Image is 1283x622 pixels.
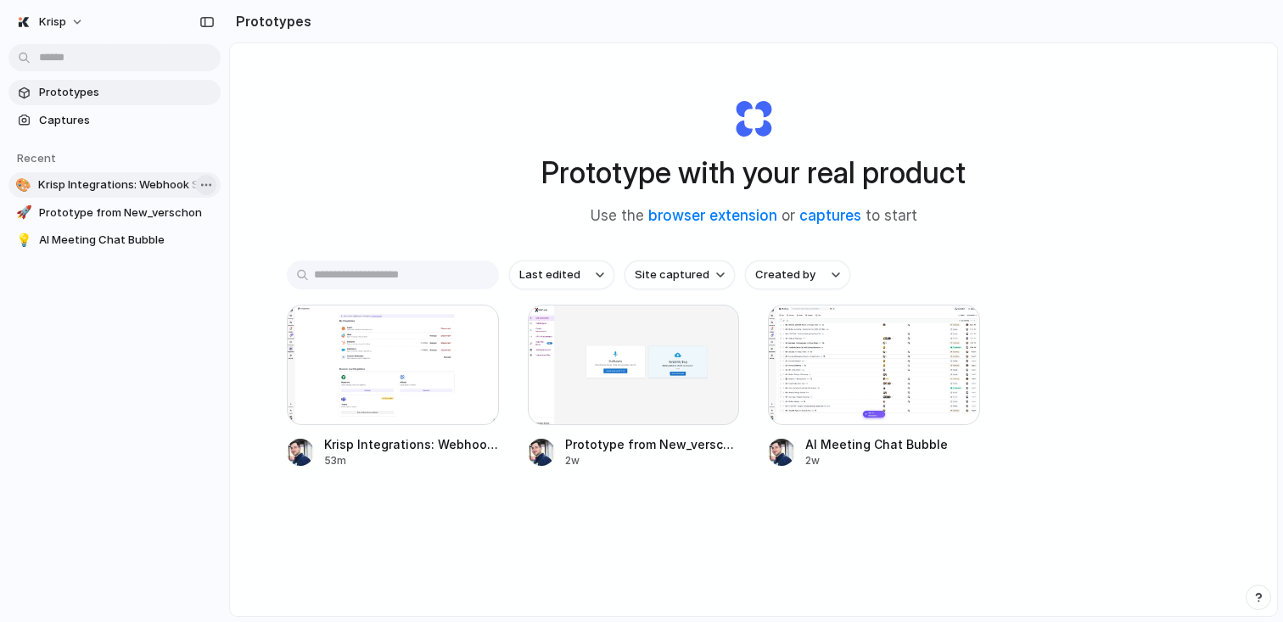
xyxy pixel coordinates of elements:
div: 2w [565,453,740,468]
span: Use the or to start [591,205,917,227]
span: Prototypes [39,84,214,101]
span: Created by [755,266,815,283]
span: Prototype from New_verschon [565,435,740,453]
button: Last edited [509,261,614,289]
h1: Prototype with your real product [541,150,966,195]
button: Created by [745,261,850,289]
a: 💡AI Meeting Chat Bubble [8,227,221,253]
a: Prototype from New_verschonPrototype from New_verschon2w [528,305,740,468]
button: Krisp [8,8,92,36]
h2: Prototypes [229,11,311,31]
span: Krisp [39,14,66,31]
span: Prototype from New_verschon [39,205,214,221]
span: Captures [39,112,214,129]
span: Recent [17,151,56,165]
div: 🎨 [15,177,31,193]
a: 🚀Prototype from New_verschon [8,200,221,226]
div: 🚀 [15,205,32,221]
a: Captures [8,108,221,133]
span: Krisp Integrations: Webhook Setup [324,435,499,453]
a: captures [799,207,861,224]
span: Site captured [635,266,709,283]
div: 53m [324,453,499,468]
a: Prototypes [8,80,221,105]
span: AI Meeting Chat Bubble [39,232,214,249]
button: Site captured [625,261,735,289]
a: AI Meeting Chat BubbleAI Meeting Chat Bubble2w [768,305,980,468]
a: 🎨Krisp Integrations: Webhook Setup [8,172,221,198]
span: AI Meeting Chat Bubble [805,435,980,453]
span: Krisp Integrations: Webhook Setup [38,177,214,193]
span: Last edited [519,266,580,283]
a: browser extension [648,207,777,224]
div: 💡 [15,232,32,249]
a: Krisp Integrations: Webhook SetupKrisp Integrations: Webhook Setup53m [287,305,499,468]
div: 2w [805,453,980,468]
